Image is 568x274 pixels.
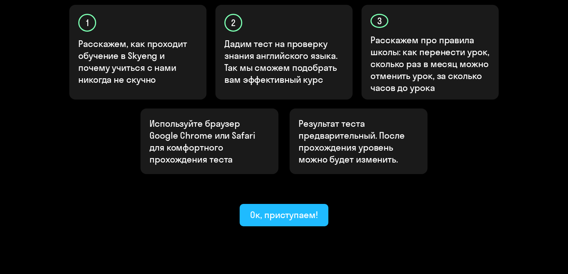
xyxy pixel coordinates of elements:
div: 2 [224,14,242,32]
p: Используйте браузер Google Chrome или Safari для комфортного прохождения теста [149,117,269,165]
button: Ок, приступаем! [240,204,328,226]
p: Результат теста предварительный. После прохождения уровень можно будет изменить. [299,117,419,165]
p: Расскажем про правила школы: как перенести урок, сколько раз в месяц можно отменить урок, за скол... [370,34,490,94]
div: Ок, приступаем! [250,209,318,221]
p: Расскажем, как проходит обучение в Skyeng и почему учиться с нами никогда не скучно [78,38,198,85]
div: 1 [78,14,96,32]
p: Дадим тест на проверку знания английского языка. Так мы сможем подобрать вам эффективный курс [224,38,344,85]
div: 3 [370,14,388,28]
